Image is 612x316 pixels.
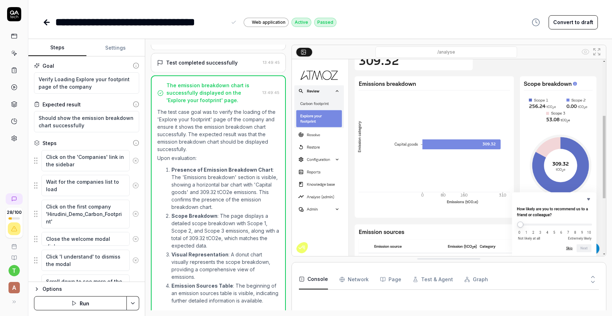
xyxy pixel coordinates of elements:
div: Test completed successfully [166,59,238,66]
strong: Emission Sources Table [171,283,233,289]
p: : The beginning of an emission sources table is visible, indicating further detailed information ... [171,282,279,304]
div: Suggestions [34,150,139,172]
button: t [8,265,20,276]
span: 28 / 100 [7,210,22,215]
a: New conversation [6,193,23,205]
a: Web application [244,17,289,27]
button: Network [339,270,369,289]
p: Upon evaluation: [157,154,279,162]
time: 13:49:45 [263,60,280,65]
div: Steps [42,139,57,147]
button: Graph [464,270,488,289]
span: Web application [252,19,285,26]
button: Open in full screen [591,46,602,57]
button: Remove step [130,207,142,221]
div: Suggestions [34,232,139,246]
a: Book a call with us [3,238,25,249]
p: : The page displays a detailed scope breakdown with Scope 1, Scope 2, and Scope 3 emissions, alon... [171,212,279,249]
div: Suggestions [34,174,139,196]
button: Steps [28,39,86,56]
div: Expected result [42,101,81,108]
button: Remove step [130,232,142,246]
div: The emission breakdown chart is successfully displayed on the 'Explore your footprint' page. [166,82,260,104]
p: The test case goal was to verify the loading of the 'Explore your footprint' page of the company ... [157,108,279,153]
button: Run [34,296,127,310]
div: Suggestions [34,249,139,271]
button: Remove step [130,253,142,267]
button: Remove step [130,178,142,193]
p: : The 'Emissions breakdown' section is visible, showing a horizontal bar chart with 'Capital good... [171,166,279,211]
button: Page [380,270,401,289]
button: Options [34,285,139,293]
button: Console [299,270,328,289]
div: Goal [42,62,54,70]
div: Passed [314,18,336,27]
button: Remove step [130,278,142,292]
button: View version history [527,15,544,29]
button: Show all interative elements [580,46,591,57]
strong: Presence of Emission Breakdown Chart [171,167,273,173]
button: Convert to draft [549,15,598,29]
div: Options [42,285,139,293]
div: Suggestions [34,199,139,229]
div: Active [291,18,311,27]
img: Screenshot [292,59,606,256]
time: 13:49:45 [262,90,279,95]
span: A [8,282,20,293]
div: Suggestions [34,274,139,296]
button: A [3,276,25,295]
strong: Scope Breakdown [171,213,217,219]
a: Documentation [3,249,25,261]
p: : A donut chart visually represents the scope breakdown, providing a comprehensive view of emissi... [171,251,279,281]
button: Settings [86,39,144,56]
button: Remove step [130,154,142,168]
button: Test & Agent [413,270,453,289]
strong: Visual Representation [171,251,228,257]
